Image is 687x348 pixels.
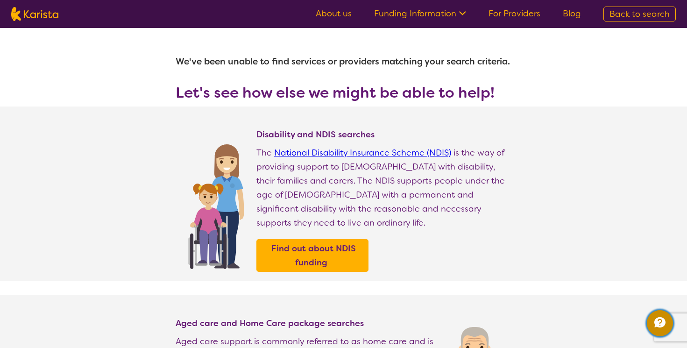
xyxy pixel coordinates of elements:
a: Find out about NDIS funding [259,241,366,270]
a: About us [316,8,352,19]
b: Find out about NDIS funding [271,243,356,268]
a: National Disability Insurance Scheme (NDIS) [274,147,451,158]
span: Back to search [609,8,670,20]
h4: Aged care and Home Care package searches [176,318,438,329]
a: Funding Information [374,8,466,19]
a: Back to search [603,7,676,21]
p: The is the way of providing support to [DEMOGRAPHIC_DATA] with disability, their families and car... [256,146,512,230]
a: For Providers [489,8,540,19]
img: Find NDIS and Disability services and providers [185,138,247,269]
h3: Let's see how else we might be able to help! [176,84,512,101]
button: Channel Menu [647,310,673,336]
img: Karista logo [11,7,58,21]
a: Blog [563,8,581,19]
h1: We've been unable to find services or providers matching your search criteria. [176,50,512,73]
h4: Disability and NDIS searches [256,129,512,140]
